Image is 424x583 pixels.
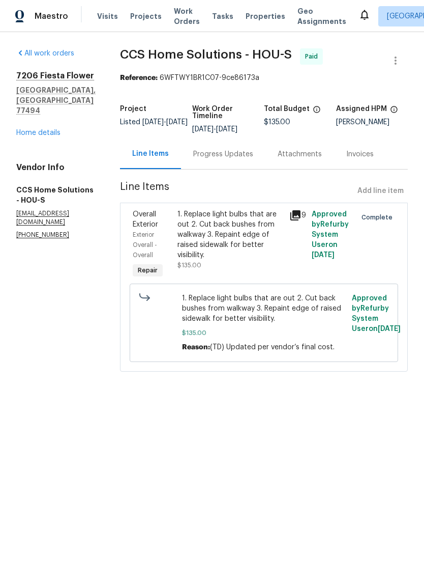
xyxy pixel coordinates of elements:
[278,149,322,159] div: Attachments
[177,209,283,260] div: 1. Replace light bulbs that are out 2. Cut back bushes from walkway 3. Repaint edge of raised sid...
[352,295,401,332] span: Approved by Refurby System User on
[182,293,346,324] span: 1. Replace light bulbs that are out 2. Cut back bushes from walkway 3. Repaint edge of raised sid...
[336,119,408,126] div: [PERSON_NAME]
[177,262,201,268] span: $135.00
[130,11,162,21] span: Projects
[97,11,118,21] span: Visits
[305,51,322,62] span: Paid
[312,252,335,259] span: [DATE]
[212,13,233,20] span: Tasks
[216,126,237,133] span: [DATE]
[134,265,162,275] span: Repair
[246,11,285,21] span: Properties
[120,73,408,83] div: 6WFTWY1BR1C07-9ce86173a
[120,74,158,81] b: Reference:
[182,328,346,338] span: $135.00
[16,50,74,57] a: All work orders
[182,344,210,351] span: Reason:
[297,6,346,26] span: Geo Assignments
[312,211,349,259] span: Approved by Refurby System User on
[336,105,387,113] h5: Assigned HPM
[133,211,158,228] span: Overall Exterior
[142,119,164,126] span: [DATE]
[346,149,374,159] div: Invoices
[174,6,200,26] span: Work Orders
[361,212,397,223] span: Complete
[210,344,335,351] span: (TD) Updated per vendor’s final cost.
[120,182,353,201] span: Line Items
[166,119,188,126] span: [DATE]
[120,105,146,113] h5: Project
[133,232,157,258] span: Exterior Overall - Overall
[142,119,188,126] span: -
[16,162,96,173] h4: Vendor Info
[193,149,253,159] div: Progress Updates
[390,105,398,119] span: The hpm assigned to this work order.
[378,325,401,332] span: [DATE]
[16,185,96,205] h5: CCS Home Solutions - HOU-S
[132,149,169,159] div: Line Items
[313,105,321,119] span: The total cost of line items that have been proposed by Opendoor. This sum includes line items th...
[264,105,310,113] h5: Total Budget
[192,126,214,133] span: [DATE]
[16,129,60,136] a: Home details
[264,119,290,126] span: $135.00
[120,119,188,126] span: Listed
[192,126,237,133] span: -
[192,105,264,120] h5: Work Order Timeline
[35,11,68,21] span: Maestro
[289,209,306,221] div: 9
[120,48,292,61] span: CCS Home Solutions - HOU-S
